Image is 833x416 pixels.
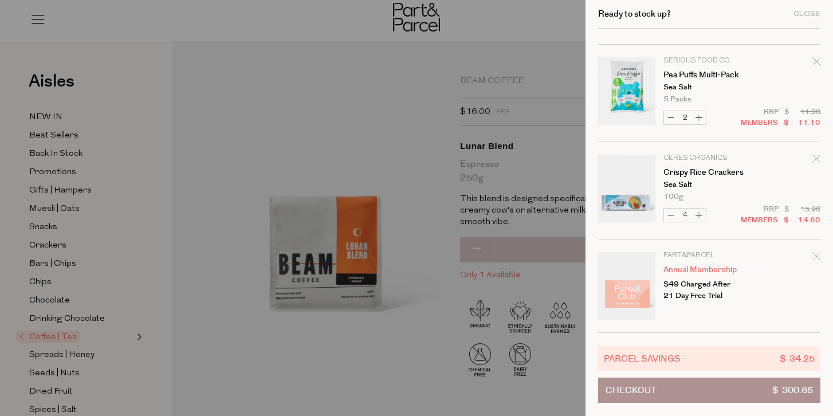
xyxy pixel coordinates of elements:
p: $49 Charged After 21 Day Free Trial [663,278,752,301]
button: Checkout$ 300.65 [598,378,820,403]
a: Crispy Rice Crackers [663,168,752,176]
p: Ceres Organics [663,155,752,162]
div: Remove Pea Puffs Multi-Pack [812,56,820,71]
h2: Ready to stock up? [598,10,671,18]
a: Pea Puffs Multi-Pack [663,71,752,79]
p: Serious Food Co. [663,57,752,64]
p: Sea Salt [663,181,752,189]
div: Remove Crispy Rice Crackers [812,153,820,168]
div: Remove Annual Membership [812,250,820,266]
p: Sea Salt [663,84,752,91]
span: $ 300.65 [772,378,813,402]
a: Annual Membership [663,266,752,274]
input: QTY Pea Puffs Multi-Pack [678,111,692,124]
div: Close [793,10,820,18]
span: $ 34.25 [780,352,815,365]
input: QTY Crispy Rice Crackers [678,209,692,222]
span: 5 Packs [663,96,691,103]
p: Part&Parcel [663,252,752,259]
span: Parcel Savings [604,352,681,365]
span: 100g [663,193,683,201]
span: Checkout [606,378,657,402]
